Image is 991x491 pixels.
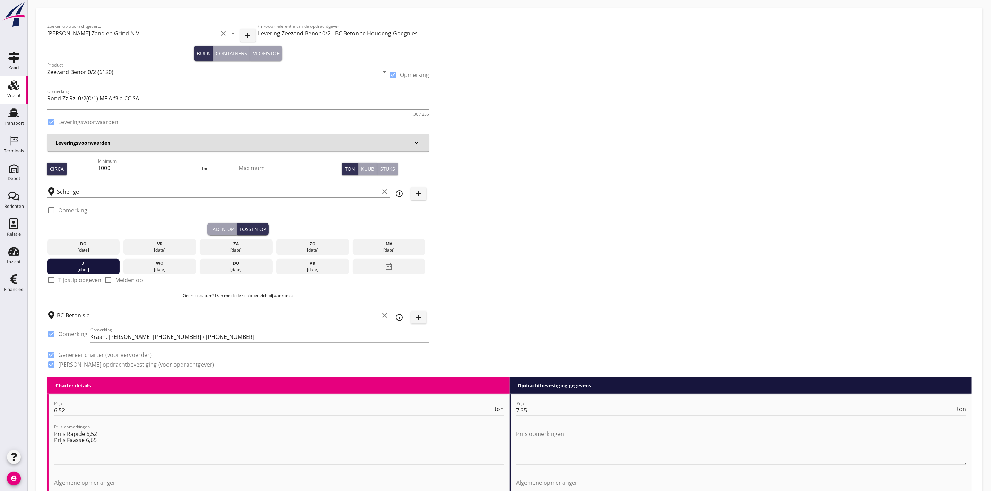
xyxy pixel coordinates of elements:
[381,187,389,196] i: clear
[354,247,424,253] div: [DATE]
[7,472,21,485] i: account_circle
[7,232,21,236] div: Relatie
[47,93,429,109] textarea: Opmerking
[202,260,271,266] div: do
[400,71,429,78] label: Opmerking
[58,361,214,368] label: [PERSON_NAME] opdrachtbevestiging (voor opdrachtgever)
[377,163,398,175] button: Stuks
[415,313,423,322] i: add
[194,46,213,61] button: Bulk
[8,65,19,70] div: Kaart
[385,260,393,273] i: date_range
[237,223,269,235] button: Lossen op
[354,241,424,247] div: ma
[345,165,355,173] div: Ton
[58,351,152,358] label: Genereer charter (voor vervoerder)
[7,93,21,98] div: Vracht
[220,29,228,37] i: clear
[278,266,347,273] div: [DATE]
[4,204,24,209] div: Berichten
[244,31,252,40] i: add
[125,247,195,253] div: [DATE]
[58,331,87,337] label: Opmerking
[8,176,20,181] div: Depot
[47,67,379,78] input: Product
[47,163,67,175] button: Circa
[49,247,118,253] div: [DATE]
[58,277,101,283] label: Tijdstip opgeven
[49,241,118,247] div: do
[49,266,118,273] div: [DATE]
[413,112,429,116] div: 36 / 255
[202,247,271,253] div: [DATE]
[7,260,21,264] div: Inzicht
[207,223,237,235] button: Laden op
[47,28,218,39] input: Zoeken op opdrachtgever...
[342,163,358,175] button: Ton
[516,405,956,416] input: Prijs
[415,190,423,198] i: add
[278,260,347,266] div: vr
[358,163,377,175] button: Kuub
[115,277,143,283] label: Melden op
[50,165,64,173] div: Circa
[957,406,966,412] span: ton
[381,311,389,319] i: clear
[253,50,280,58] div: Vloeistof
[202,241,271,247] div: za
[202,266,271,273] div: [DATE]
[54,428,504,465] textarea: Prijs opmerkingen
[381,68,389,76] i: arrow_drop_down
[90,331,429,342] input: Opmerking
[516,428,966,465] textarea: Prijs opmerkingen
[98,163,201,174] input: Minimum
[229,29,238,37] i: arrow_drop_down
[4,287,24,292] div: Financieel
[125,241,195,247] div: vr
[278,241,347,247] div: zo
[250,46,282,61] button: Vloeistof
[125,266,195,273] div: [DATE]
[240,226,266,233] div: Lossen op
[216,50,247,58] div: Containers
[258,28,429,39] input: (inkoop) referentie van de opdrachtgever
[495,406,504,412] span: ton
[278,247,347,253] div: [DATE]
[58,207,87,214] label: Opmerking
[47,292,429,299] p: Geen losdatum? Dan meldt de schipper zich bij aankomst
[4,149,24,153] div: Terminals
[57,310,379,321] input: Losplaats
[412,139,421,147] i: keyboard_arrow_down
[4,121,24,125] div: Transport
[57,186,379,197] input: Laadplaats
[213,46,250,61] button: Containers
[239,163,342,174] input: Maximum
[395,190,403,198] i: info_outline
[49,260,118,266] div: di
[58,119,118,125] label: Leveringsvoorwaarden
[380,165,395,173] div: Stuks
[55,139,412,147] h3: Leveringsvoorwaarden
[125,260,195,266] div: wo
[1,2,26,27] img: logo-small.a267ee39.svg
[54,405,494,416] input: Prijs
[395,313,403,322] i: info_outline
[201,166,239,172] div: Tot
[361,165,374,173] div: Kuub
[197,50,210,58] div: Bulk
[210,226,234,233] div: Laden op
